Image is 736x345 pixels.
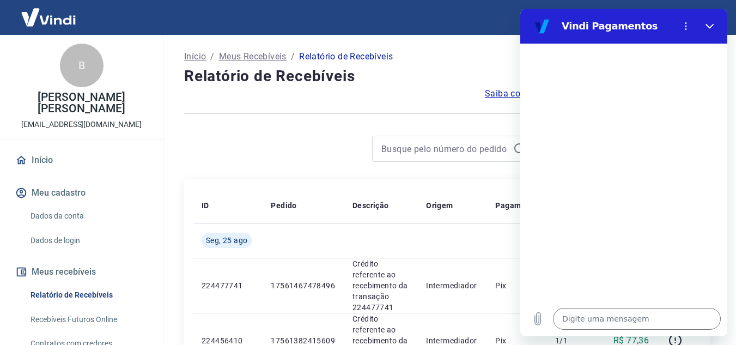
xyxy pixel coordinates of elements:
h4: Relatório de Recebíveis [184,65,710,87]
p: ID [202,200,209,211]
p: Descrição [352,200,389,211]
p: Pix [495,280,538,291]
a: Início [13,148,150,172]
p: [EMAIL_ADDRESS][DOMAIN_NAME] [21,119,142,130]
a: Dados de login [26,229,150,252]
a: Início [184,50,206,63]
iframe: Janela de mensagens [520,9,727,336]
p: Pagamento [495,200,538,211]
button: Sair [684,8,723,28]
p: Intermediador [426,280,478,291]
a: Recebíveis Futuros Online [26,308,150,331]
a: Dados da conta [26,205,150,227]
img: Vindi [13,1,84,34]
input: Busque pelo número do pedido [381,141,509,157]
div: B [60,44,104,87]
p: / [291,50,295,63]
p: Crédito referente ao recebimento da transação 224477741 [352,258,409,313]
p: Relatório de Recebíveis [299,50,393,63]
a: Meus Recebíveis [219,50,287,63]
p: Pedido [271,200,296,211]
a: Saiba como funciona a programação dos recebimentos [485,87,710,100]
a: Relatório de Recebíveis [26,284,150,306]
p: [PERSON_NAME] [PERSON_NAME] [9,92,154,114]
p: Origem [426,200,453,211]
p: 224477741 [202,280,253,291]
button: Meus recebíveis [13,260,150,284]
button: Meu cadastro [13,181,150,205]
span: Seg, 25 ago [206,235,247,246]
p: 17561467478496 [271,280,335,291]
p: / [210,50,214,63]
